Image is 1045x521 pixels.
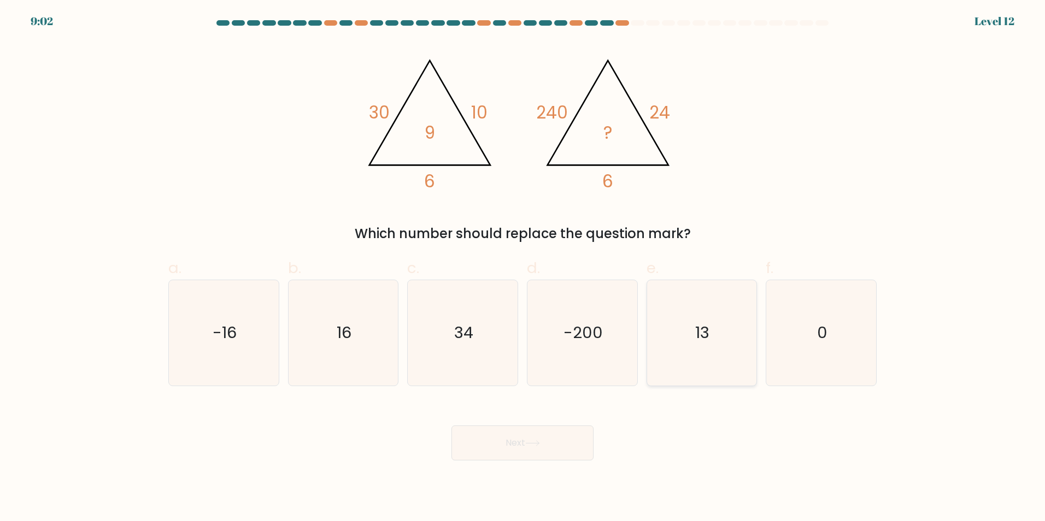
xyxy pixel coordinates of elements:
div: Which number should replace the question mark? [175,224,870,244]
span: a. [168,257,181,279]
span: b. [288,257,301,279]
text: -200 [563,322,603,344]
button: Next [451,425,594,460]
tspan: 10 [471,100,488,125]
tspan: 240 [536,100,568,125]
tspan: 9 [425,121,435,145]
text: 0 [817,322,827,344]
text: 34 [454,322,473,344]
text: 16 [337,322,351,344]
tspan: 30 [369,100,390,125]
div: 9:02 [31,13,53,29]
span: d. [527,257,540,279]
text: -16 [213,322,237,344]
text: 13 [696,322,710,344]
tspan: ? [604,121,613,145]
span: f. [766,257,773,279]
tspan: 24 [649,100,670,125]
div: Level 12 [974,13,1014,29]
span: e. [647,257,659,279]
span: c. [407,257,419,279]
tspan: 6 [603,169,614,193]
tspan: 6 [424,169,435,193]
